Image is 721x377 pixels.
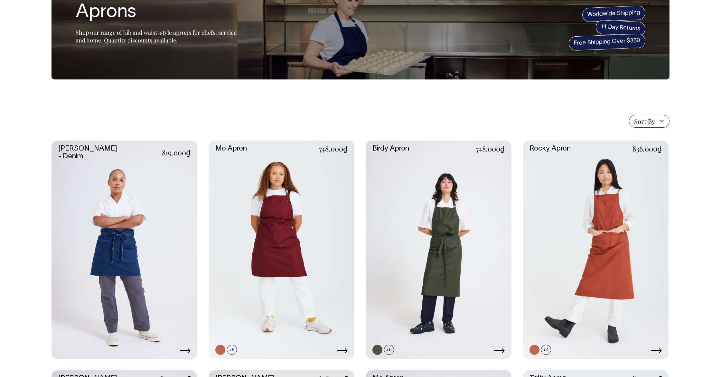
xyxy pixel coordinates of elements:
span: Free Shipping Over $350 [568,33,646,51]
span: +9 [227,345,237,355]
span: Sort By [634,117,655,125]
h1: Aprons [76,2,237,23]
span: 14 Day Returns [595,20,646,36]
span: Shop our range of bib and waist-style aprons for chefs, service and home. Quantity discounts avai... [76,29,237,44]
span: +4 [541,345,551,355]
span: +5 [384,345,394,355]
span: Worldwide Shipping [582,5,646,22]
